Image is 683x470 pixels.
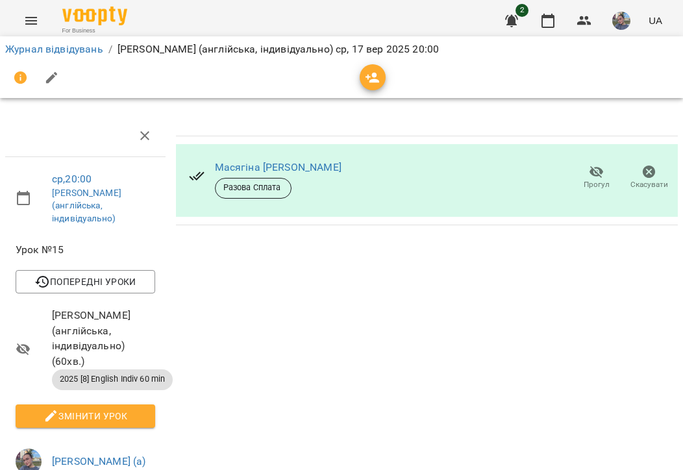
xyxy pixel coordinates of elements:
button: Скасувати [623,160,675,196]
button: Прогул [570,160,623,196]
p: [PERSON_NAME] (англійська, індивідуально) ср, 17 вер 2025 20:00 [118,42,439,57]
span: UA [649,14,662,27]
span: For Business [62,27,127,35]
a: ср , 20:00 [52,173,92,185]
span: Змінити урок [26,408,145,424]
span: Разова Сплата [216,182,291,193]
span: Прогул [584,179,610,190]
a: Масягіна [PERSON_NAME] [215,161,341,173]
span: 2 [515,4,528,17]
a: [PERSON_NAME] (англійська, індивідуально) [52,188,121,223]
span: Урок №15 [16,242,155,258]
nav: breadcrumb [5,42,678,57]
span: Скасувати [630,179,668,190]
span: [PERSON_NAME] (англійська, індивідуально) ( 60 хв. ) [52,308,155,369]
button: Змінити урок [16,404,155,428]
img: Voopty Logo [62,6,127,25]
li: / [108,42,112,57]
span: Попередні уроки [26,274,145,290]
span: 2025 [8] English Indiv 60 min [52,373,173,385]
button: Menu [16,5,47,36]
button: UA [643,8,667,32]
button: Попередні уроки [16,270,155,293]
a: Журнал відвідувань [5,43,103,55]
img: 12e81ef5014e817b1a9089eb975a08d3.jpeg [612,12,630,30]
a: [PERSON_NAME] (а) [52,455,146,467]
